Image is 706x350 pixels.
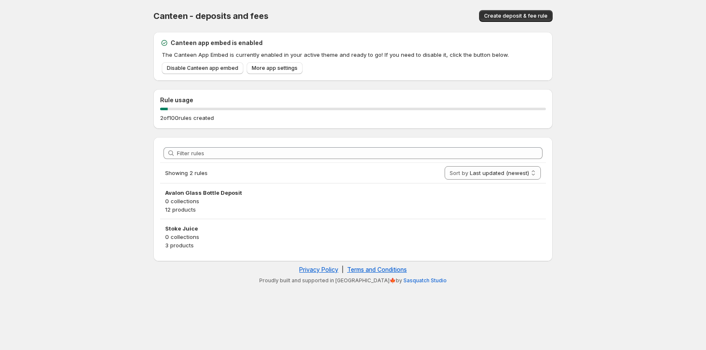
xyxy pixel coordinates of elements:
[171,39,263,47] h2: Canteen app embed is enabled
[162,50,546,59] p: The Canteen App Embed is currently enabled in your active theme and ready to go! If you need to d...
[299,266,338,273] a: Privacy Policy
[252,65,298,72] span: More app settings
[247,62,303,74] a: More app settings
[347,266,407,273] a: Terms and Conditions
[165,205,541,214] p: 12 products
[165,241,541,249] p: 3 products
[342,266,344,273] span: |
[177,147,543,159] input: Filter rules
[160,96,546,104] h2: Rule usage
[160,114,214,122] p: 2 of 100 rules created
[153,11,269,21] span: Canteen - deposits and fees
[165,233,541,241] p: 0 collections
[479,10,553,22] button: Create deposit & fee rule
[484,13,548,19] span: Create deposit & fee rule
[165,224,541,233] h3: Stoke Juice
[167,65,238,72] span: Disable Canteen app embed
[165,197,541,205] p: 0 collections
[158,277,548,284] p: Proudly built and supported in [GEOGRAPHIC_DATA]🍁by
[162,62,243,74] a: Disable Canteen app embed
[403,277,447,284] a: Sasquatch Studio
[165,170,208,176] span: Showing 2 rules
[165,188,541,197] h3: Avalon Glass Bottle Deposit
